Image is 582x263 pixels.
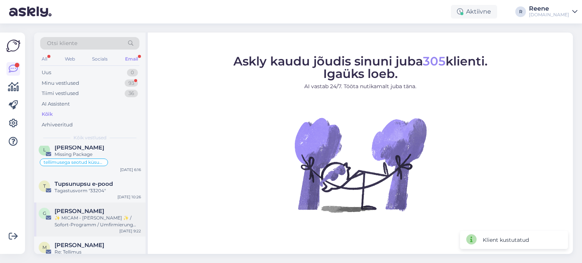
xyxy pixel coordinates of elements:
img: No Chat active [292,96,429,233]
div: 36 [125,90,138,97]
div: [DATE] 6:16 [120,167,141,173]
div: Aktiivne [451,5,497,19]
div: Reene [529,6,569,12]
div: Email [124,54,139,64]
span: Otsi kliente [47,39,77,47]
p: AI vastab 24/7. Tööta nutikamalt juba täna. [233,82,488,90]
div: R [515,6,526,17]
div: ✨ MICAM - [PERSON_NAME] ✨ / Sofort-Programm / Umfirmierung [PERSON_NAME] GmbH [55,215,141,228]
div: 0 [127,69,138,76]
span: L [43,147,46,153]
div: [DOMAIN_NAME] [529,12,569,18]
div: AI Assistent [42,100,70,108]
span: Merlin Kirkmann [55,242,104,249]
img: Askly Logo [6,39,20,53]
div: Tiimi vestlused [42,90,79,97]
div: Web [63,54,77,64]
span: Tupsunupsu e-pood [55,181,113,187]
span: 305 [423,54,446,68]
div: [DATE] 10:26 [117,194,141,200]
div: Re: Tellimus [55,249,141,255]
span: Gottstein [55,208,104,215]
div: Missing Package [55,151,141,158]
div: Klient kustutatud [483,236,529,244]
span: M [42,244,47,250]
span: Kõik vestlused [74,134,106,141]
span: tellimusega seotud küsumus [44,160,104,165]
div: Uus [42,69,51,76]
span: T [43,183,46,189]
div: Socials [91,54,109,64]
span: G [43,210,46,216]
span: Askly kaudu jõudis sinuni juba klienti. Igaüks loeb. [233,54,488,81]
div: Minu vestlused [42,79,79,87]
a: Reene[DOMAIN_NAME] [529,6,577,18]
span: Liz Astra [55,144,104,151]
div: All [40,54,49,64]
div: Kõik [42,110,53,118]
div: Arhiveeritud [42,121,73,129]
div: [DATE] 9:22 [119,228,141,234]
div: 93 [125,79,138,87]
div: Tagastusvorm "33204" [55,187,141,194]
